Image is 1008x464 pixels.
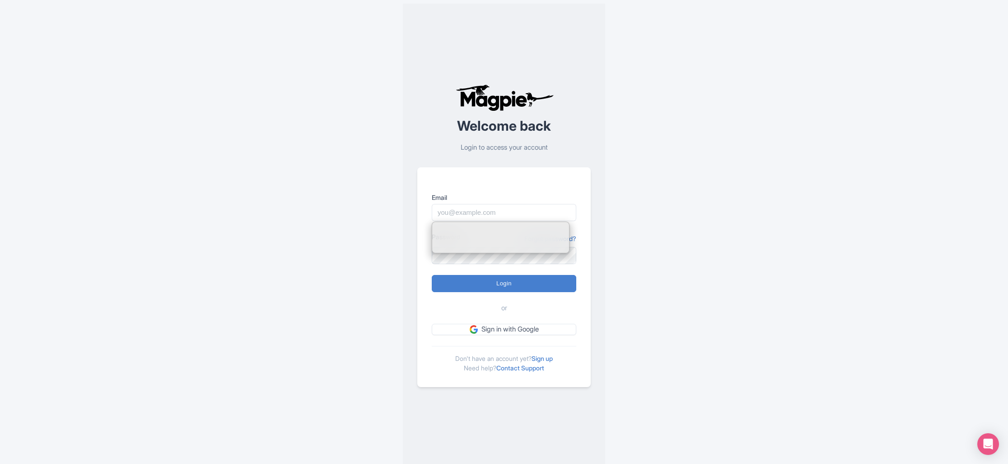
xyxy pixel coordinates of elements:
[453,84,555,111] img: logo-ab69f6fb50320c5b225c76a69d11143b.png
[432,193,576,202] label: Email
[432,204,576,221] input: you@example.com
[496,364,544,372] a: Contact Support
[432,324,576,335] a: Sign in with Google
[470,325,478,333] img: google.svg
[977,433,999,455] div: Open Intercom Messenger
[501,303,507,313] span: or
[417,142,591,153] p: Login to access your account
[432,346,576,373] div: Don't have an account yet? Need help?
[417,118,591,133] h2: Welcome back
[432,275,576,292] input: Login
[532,355,553,362] a: Sign up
